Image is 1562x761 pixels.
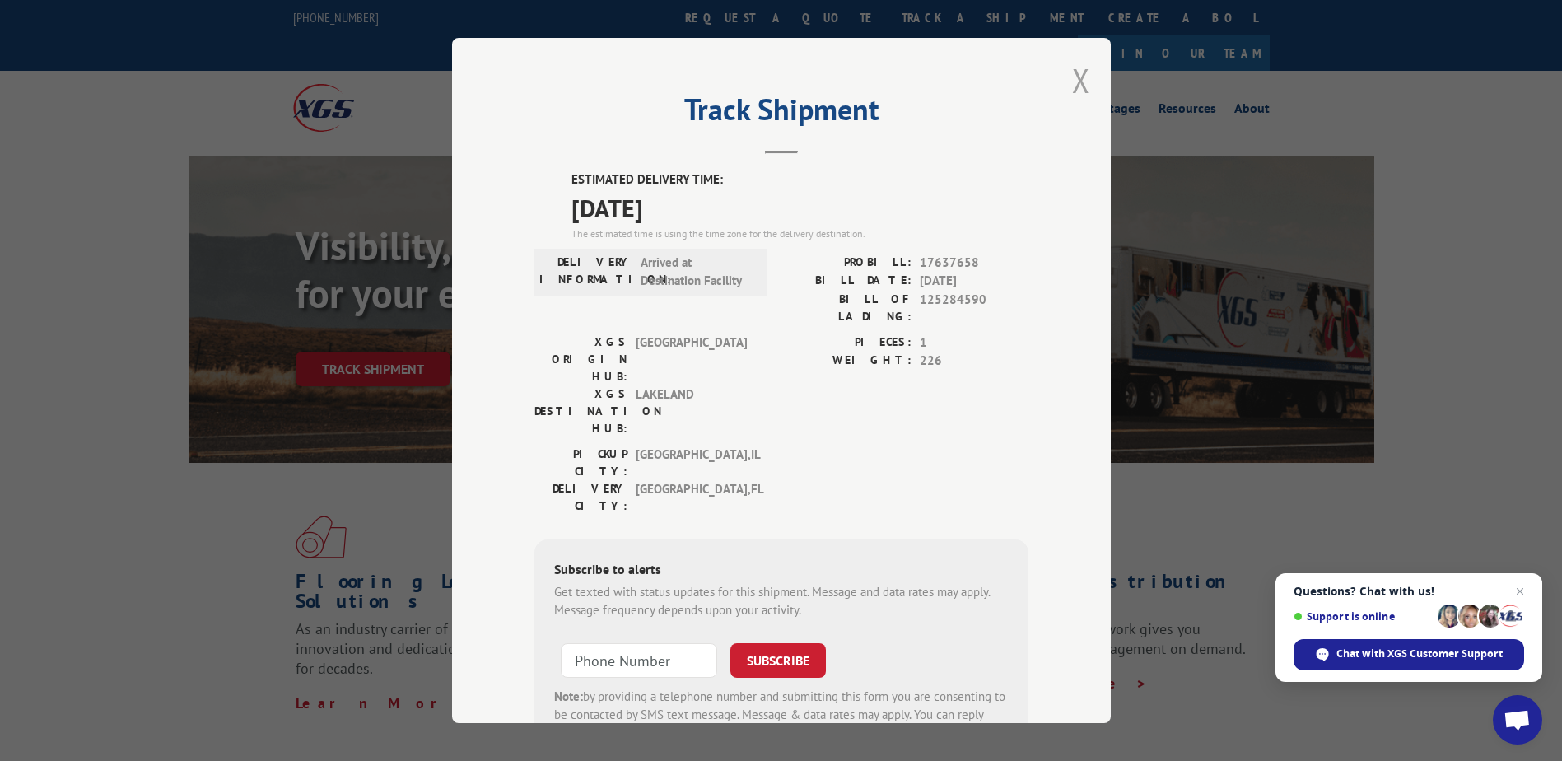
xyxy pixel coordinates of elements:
div: The estimated time is using the time zone for the delivery destination. [571,226,1028,241]
div: Get texted with status updates for this shipment. Message and data rates may apply. Message frequ... [554,583,1009,620]
span: Close chat [1510,581,1530,601]
span: LAKELAND [636,385,747,437]
button: SUBSCRIBE [730,643,826,678]
div: Chat with XGS Customer Support [1294,639,1524,670]
label: PICKUP CITY: [534,446,627,480]
button: Close modal [1072,58,1090,102]
span: 125284590 [920,291,1028,325]
span: Questions? Chat with us! [1294,585,1524,598]
label: XGS ORIGIN HUB: [534,334,627,385]
label: PIECES: [781,334,912,352]
label: DELIVERY INFORMATION: [539,254,632,291]
div: by providing a telephone number and submitting this form you are consenting to be contacted by SM... [554,688,1009,744]
label: BILL DATE: [781,272,912,291]
span: [GEOGRAPHIC_DATA] , FL [636,480,747,515]
label: DELIVERY CITY: [534,480,627,515]
div: Open chat [1493,695,1542,745]
span: 1 [920,334,1028,352]
div: Subscribe to alerts [554,559,1009,583]
span: [GEOGRAPHIC_DATA] [636,334,747,385]
span: [GEOGRAPHIC_DATA] , IL [636,446,747,480]
label: BILL OF LADING: [781,291,912,325]
span: Chat with XGS Customer Support [1336,647,1503,661]
span: 226 [920,352,1028,371]
span: [DATE] [920,272,1028,291]
span: Arrived at Destination Facility [641,254,752,291]
label: ESTIMATED DELIVERY TIME: [571,170,1028,189]
span: Support is online [1294,610,1432,623]
h2: Track Shipment [534,98,1028,129]
span: 17637658 [920,254,1028,273]
label: PROBILL: [781,254,912,273]
span: [DATE] [571,189,1028,226]
label: WEIGHT: [781,352,912,371]
input: Phone Number [561,643,717,678]
label: XGS DESTINATION HUB: [534,385,627,437]
strong: Note: [554,689,583,704]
